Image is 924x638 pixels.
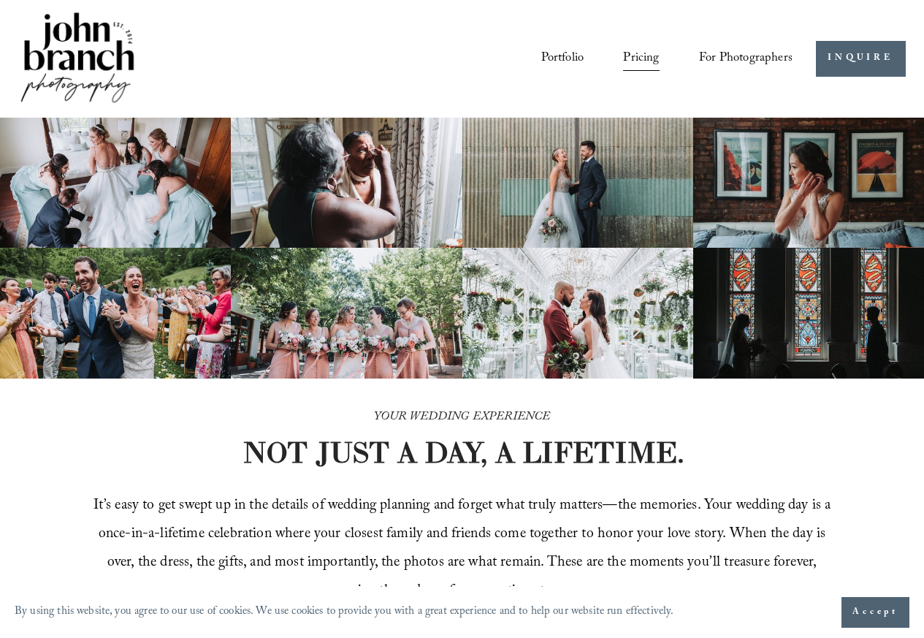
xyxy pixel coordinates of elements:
img: Woman applying makeup to another woman near a window with floral curtains and autumn flowers. [231,118,462,248]
a: folder dropdown [699,45,793,72]
strong: NOT JUST A DAY, A LIFETIME. [243,434,684,471]
img: Silhouettes of a bride and groom facing each other in a church, with colorful stained glass windo... [693,248,924,379]
a: INQUIRE [816,41,906,77]
img: Bride adjusting earring in front of framed posters on a brick wall. [693,118,924,248]
a: Portfolio [541,45,584,72]
button: Accept [841,597,909,628]
em: YOUR WEDDING EXPERIENCE [374,407,551,428]
img: John Branch IV Photography [18,10,137,108]
img: A bride and groom standing together, laughing, with the bride holding a bouquet in front of a cor... [462,118,693,248]
span: It’s easy to get swept up in the details of wedding planning and forget what truly matters—the me... [93,494,835,605]
img: A bride and four bridesmaids in pink dresses, holding bouquets with pink and white flowers, smili... [231,248,462,379]
img: Bride and groom standing in an elegant greenhouse with chandeliers and lush greenery. [462,248,693,379]
a: Pricing [623,45,659,72]
span: For Photographers [699,47,793,71]
span: Accept [852,605,898,620]
p: By using this website, you agree to our use of cookies. We use cookies to provide you with a grea... [15,601,674,623]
